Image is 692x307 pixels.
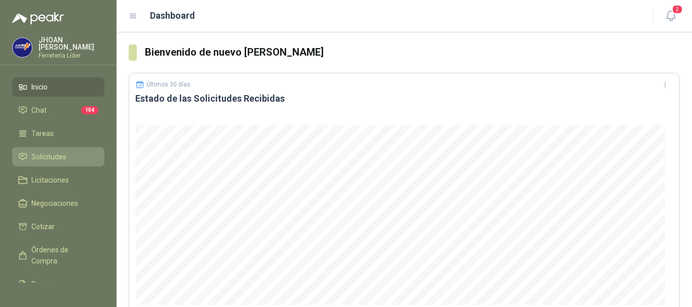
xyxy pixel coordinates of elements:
[12,101,104,120] a: Chat104
[31,128,54,139] span: Tareas
[146,81,190,88] p: Últimos 30 días
[31,198,78,209] span: Negociaciones
[31,105,47,116] span: Chat
[12,12,64,24] img: Logo peakr
[12,194,104,213] a: Negociaciones
[39,53,104,59] p: Ferretería Líder
[662,7,680,25] button: 2
[81,106,98,114] span: 104
[150,9,195,23] h1: Dashboard
[12,170,104,190] a: Licitaciones
[672,5,683,14] span: 2
[39,36,104,51] p: JHOAN [PERSON_NAME]
[135,93,673,105] h3: Estado de las Solicitudes Recibidas
[12,77,104,97] a: Inicio
[31,174,69,186] span: Licitaciones
[31,244,95,267] span: Órdenes de Compra
[145,45,680,60] h3: Bienvenido de nuevo [PERSON_NAME]
[12,275,104,294] a: Remisiones
[31,221,55,232] span: Cotizar
[31,81,48,93] span: Inicio
[12,240,104,271] a: Órdenes de Compra
[31,151,66,162] span: Solicitudes
[12,217,104,236] a: Cotizar
[12,124,104,143] a: Tareas
[13,38,32,57] img: Company Logo
[31,279,69,290] span: Remisiones
[12,147,104,166] a: Solicitudes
